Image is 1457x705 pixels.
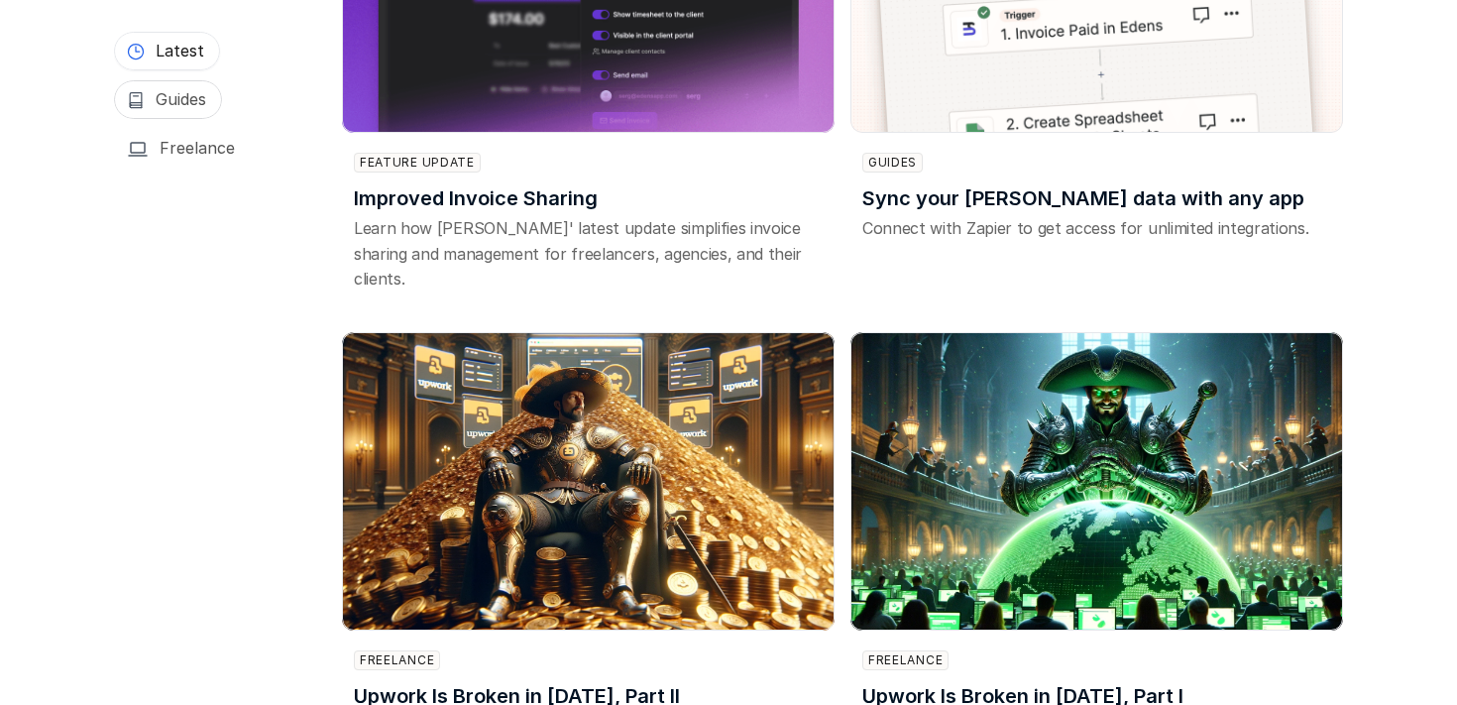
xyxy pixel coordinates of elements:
[360,156,475,170] p: Feature update
[862,184,1319,212] h3: Sync your [PERSON_NAME] data with any app
[354,216,811,293] p: Learn how [PERSON_NAME]' latest update simplifies invoice sharing and management for freelancers,...
[868,653,943,667] p: Freelance
[156,88,206,110] h3: Guides
[114,32,220,70] a: Latest
[868,156,917,170] p: Guides
[862,216,1319,242] p: Connect with Zapier to get access for unlimited integrations.
[114,129,251,168] a: Freelance
[114,80,222,119] a: Guides
[342,332,835,631] img: Upwork is Broken
[160,137,235,159] h3: Freelance
[850,332,1343,631] img: Upwork is broken
[156,40,204,61] h3: Latest
[360,653,434,667] p: Freelance
[354,184,811,212] h3: Improved Invoice Sharing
